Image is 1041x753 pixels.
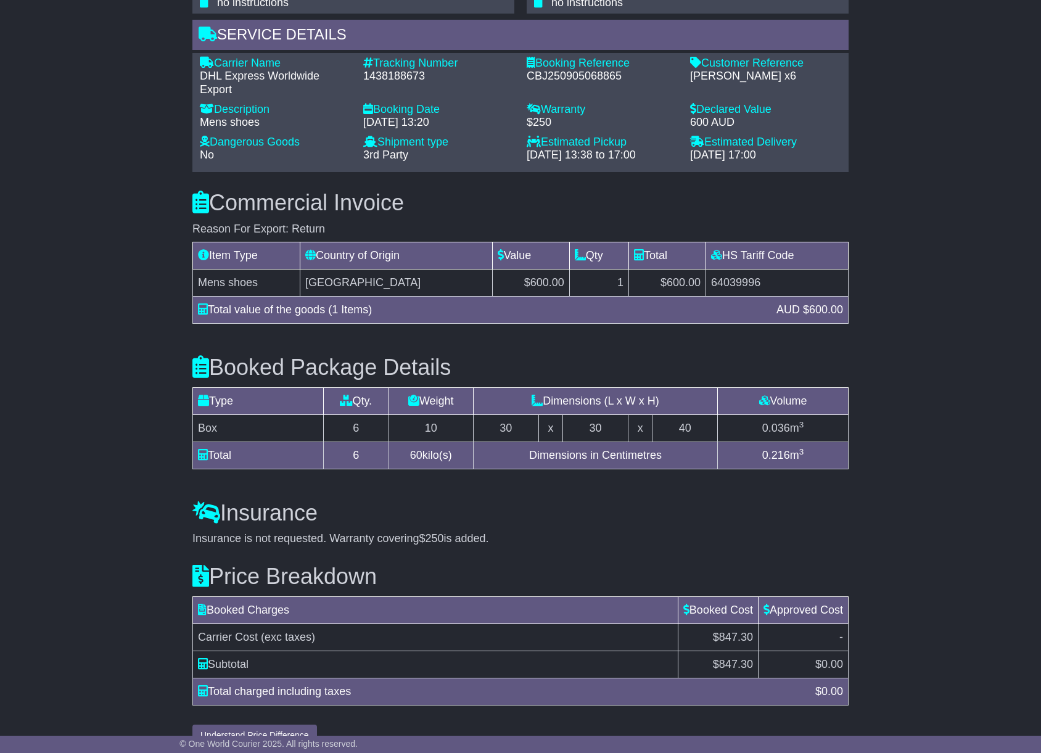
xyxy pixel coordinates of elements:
div: AUD $600.00 [770,302,849,318]
sup: 3 [799,420,804,429]
td: Type [193,387,324,414]
td: Value [492,242,569,270]
td: Box [193,414,324,442]
td: Dimensions (L x W x H) [473,387,717,414]
td: Country of Origin [300,242,492,270]
td: Booked Cost [678,596,758,623]
div: Reason For Export: Return [192,223,849,236]
div: Dangerous Goods [200,136,351,149]
div: [DATE] 13:20 [363,116,514,130]
td: 30 [473,414,538,442]
div: [DATE] 17:00 [690,149,841,162]
td: $600.00 [628,270,706,297]
td: $ [758,651,848,678]
td: Subtotal [193,651,678,678]
div: Customer Reference [690,57,841,70]
td: 30 [563,414,628,442]
div: Estimated Pickup [527,136,678,149]
div: Carrier Name [200,57,351,70]
div: Booking Date [363,103,514,117]
span: © One World Courier 2025. All rights reserved. [179,739,358,749]
button: Understand Price Difference [192,725,317,746]
div: 1438188673 [363,70,514,83]
td: m [718,414,849,442]
td: 6 [323,442,389,469]
div: Declared Value [690,103,841,117]
td: Qty [569,242,628,270]
td: Booked Charges [193,596,678,623]
div: [PERSON_NAME] x6 [690,70,841,83]
td: Weight [389,387,473,414]
td: x [538,414,562,442]
td: 64039996 [706,270,849,297]
td: 6 [323,414,389,442]
td: Approved Cost [758,596,848,623]
div: Shipment type [363,136,514,149]
span: 60 [410,449,422,461]
div: DHL Express Worldwide Export [200,70,351,96]
td: m [718,442,849,469]
span: (exc taxes) [261,631,315,643]
div: Warranty [527,103,678,117]
div: Estimated Delivery [690,136,841,149]
div: Total value of the goods (1 Items) [192,302,770,318]
div: Description [200,103,351,117]
div: $ [809,683,849,700]
span: 0.00 [821,658,843,670]
td: Qty. [323,387,389,414]
td: Total [628,242,706,270]
td: $600.00 [492,270,569,297]
div: Booking Reference [527,57,678,70]
span: $250 [419,532,444,545]
td: [GEOGRAPHIC_DATA] [300,270,492,297]
td: Dimensions in Centimetres [473,442,717,469]
span: No [200,149,214,161]
td: Total [193,442,324,469]
td: $ [678,651,758,678]
td: HS Tariff Code [706,242,849,270]
span: 847.30 [719,658,753,670]
td: 10 [389,414,473,442]
td: kilo(s) [389,442,473,469]
div: Mens shoes [200,116,351,130]
td: 40 [652,414,718,442]
td: Item Type [193,242,300,270]
span: 0.00 [821,685,843,697]
td: x [628,414,652,442]
span: 0.036 [762,422,790,434]
h3: Booked Package Details [192,355,849,380]
span: - [839,631,843,643]
span: $847.30 [713,631,753,643]
div: Tracking Number [363,57,514,70]
div: Total charged including taxes [192,683,809,700]
h3: Insurance [192,501,849,525]
div: Insurance is not requested. Warranty covering is added. [192,532,849,546]
div: [DATE] 13:38 to 17:00 [527,149,678,162]
div: 600 AUD [690,116,841,130]
div: CBJ250905068865 [527,70,678,83]
h3: Commercial Invoice [192,191,849,215]
h3: Price Breakdown [192,564,849,589]
td: Volume [718,387,849,414]
sup: 3 [799,447,804,456]
td: 1 [569,270,628,297]
span: 0.216 [762,449,790,461]
div: $250 [527,116,678,130]
span: 3rd Party [363,149,408,161]
div: Service Details [192,20,849,53]
td: Mens shoes [193,270,300,297]
span: Carrier Cost [198,631,258,643]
